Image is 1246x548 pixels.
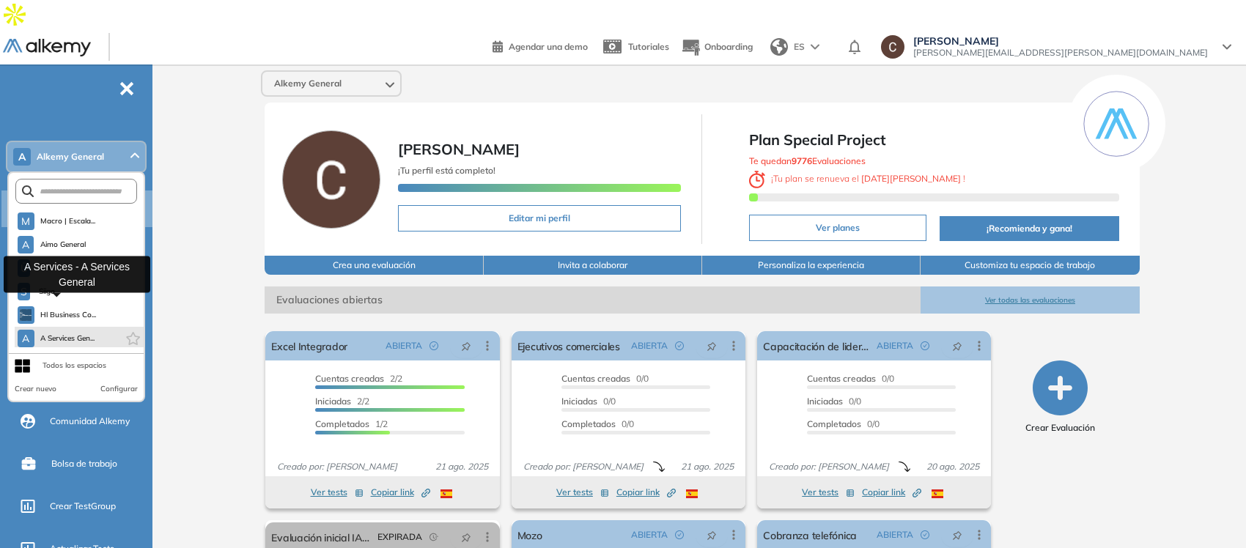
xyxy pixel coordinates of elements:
img: https://assets.alkemy.org/workspaces/1802/d452bae4-97f6-47ab-b3bf-1c40240bc960.jpg [20,309,32,321]
a: Ejecutivos comerciales [517,331,620,360]
span: Agendar una demo [509,41,588,52]
span: Macro | Escala... [40,215,96,227]
a: Capacitación de lideres [763,331,871,360]
span: 21 ago. 2025 [675,460,740,473]
span: pushpin [952,340,962,352]
span: ABIERTA [877,528,913,541]
span: [PERSON_NAME] [398,140,520,158]
span: Evaluaciones abiertas [265,286,921,314]
span: pushpin [461,340,471,352]
span: ABIERTA [386,339,422,352]
span: 0/0 [807,373,894,384]
div: A Services - A Services General [4,256,150,292]
span: [PERSON_NAME][EMAIL_ADDRESS][PERSON_NAME][DOMAIN_NAME] [913,47,1208,59]
span: 1/2 [315,418,388,429]
button: Ver tests [311,484,364,501]
span: Plan Special Project [749,129,1118,151]
span: Copiar link [371,486,430,499]
span: 0/0 [561,373,649,384]
a: Tutoriales [600,28,669,66]
button: Copiar link [616,484,676,501]
button: Ver tests [802,484,855,501]
b: [DATE][PERSON_NAME] [859,173,963,184]
span: A [22,333,29,344]
button: Crear Evaluación [1025,360,1095,434]
a: Excel Integrador [271,331,347,360]
span: 0/0 [807,418,880,429]
span: 0/0 [561,396,616,407]
img: arrow [811,44,819,50]
span: Copiar link [862,486,921,499]
button: Onboarding [681,32,753,63]
span: Tutoriales [628,41,669,52]
button: ¡Recomienda y gana! [940,216,1119,241]
button: Ver tests [556,484,609,501]
span: Alkemy General [37,151,104,163]
span: check-circle [921,341,929,350]
span: Crear TestGroup [50,500,116,513]
button: pushpin [941,523,973,547]
button: Copiar link [371,484,430,501]
button: Invita a colaborar [484,256,702,275]
span: Creado por: [PERSON_NAME] [763,460,895,473]
span: Onboarding [704,41,753,52]
img: world [770,38,788,56]
span: 20 ago. 2025 [921,460,985,473]
button: pushpin [941,334,973,358]
img: clock-svg [749,171,765,188]
div: Todos los espacios [43,360,106,371]
span: A [22,239,29,251]
button: Copiar link [862,484,921,501]
img: ESP [932,489,943,498]
button: Personaliza la experiencia [702,256,921,275]
span: Iniciadas [807,396,843,407]
button: Ver planes [749,215,926,241]
span: pushpin [461,531,471,543]
span: Copiar link [616,486,676,499]
img: ESP [686,489,698,498]
span: check-circle [675,341,684,350]
span: Bolsa de trabajo [51,457,117,470]
span: Cuentas creadas [561,373,630,384]
span: ABIERTA [631,528,668,541]
span: pushpin [707,340,717,352]
b: 9776 [792,155,812,166]
span: Alkemy General [274,78,342,89]
span: Completados [315,418,369,429]
span: pushpin [707,529,717,541]
span: ES [794,40,805,53]
span: [PERSON_NAME] [913,35,1208,47]
span: Completados [561,418,616,429]
span: Comunidad Alkemy [50,415,130,428]
span: 0/0 [807,396,861,407]
button: Crea una evaluación [265,256,483,275]
button: Configurar [100,383,138,395]
span: Te quedan Evaluaciones [749,155,866,166]
button: pushpin [696,523,728,547]
img: ESP [440,489,452,498]
span: Iniciadas [561,396,597,407]
button: Customiza tu espacio de trabajo [921,256,1139,275]
span: 2/2 [315,396,369,407]
span: ¡ Tu plan se renueva el ! [749,173,965,184]
span: ABIERTA [631,339,668,352]
span: Hl Business Co... [40,309,97,321]
span: EXPIRADA [377,530,422,544]
span: check-circle [430,341,438,350]
span: 2/2 [315,373,402,384]
span: M [21,215,30,227]
a: Agendar una demo [493,37,588,54]
span: Creado por: [PERSON_NAME] [271,460,403,473]
span: Completados [807,418,861,429]
span: check-circle [921,530,929,539]
span: A [18,151,26,163]
span: pushpin [952,529,962,541]
button: Crear nuevo [15,383,56,395]
span: ¡Tu perfil está completo! [398,165,495,176]
span: Aimo General [40,239,86,251]
span: 21 ago. 2025 [430,460,494,473]
span: Cuentas creadas [807,373,876,384]
span: ABIERTA [877,339,913,352]
span: Cuentas creadas [315,373,384,384]
span: Creado por: [PERSON_NAME] [517,460,649,473]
